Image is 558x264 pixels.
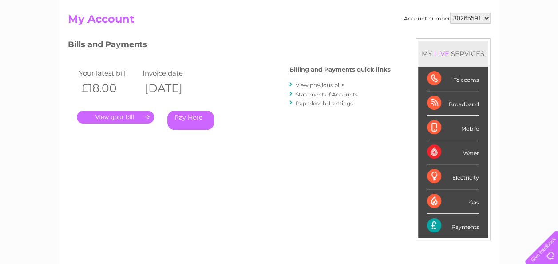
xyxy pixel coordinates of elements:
[68,38,391,54] h3: Bills and Payments
[427,91,479,116] div: Broadband
[427,140,479,164] div: Water
[296,82,344,88] a: View previous bills
[499,38,521,44] a: Contact
[77,79,141,97] th: £18.00
[449,38,475,44] a: Telecoms
[77,67,141,79] td: Your latest bill
[427,116,479,140] div: Mobile
[296,91,358,98] a: Statement of Accounts
[402,38,419,44] a: Water
[418,41,488,66] div: MY SERVICES
[432,49,451,58] div: LIVE
[20,23,65,50] img: logo.png
[427,214,479,238] div: Payments
[296,100,353,107] a: Paperless bill settings
[427,67,479,91] div: Telecoms
[391,4,452,16] a: 0333 014 3131
[427,164,479,189] div: Electricity
[529,38,550,44] a: Log out
[70,5,489,43] div: Clear Business is a trading name of Verastar Limited (registered in [GEOGRAPHIC_DATA] No. 3667643...
[140,79,204,97] th: [DATE]
[481,38,494,44] a: Blog
[289,66,391,73] h4: Billing and Payments quick links
[167,111,214,130] a: Pay Here
[140,67,204,79] td: Invoice date
[424,38,443,44] a: Energy
[404,13,491,24] div: Account number
[68,13,491,30] h2: My Account
[427,189,479,214] div: Gas
[77,111,154,124] a: .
